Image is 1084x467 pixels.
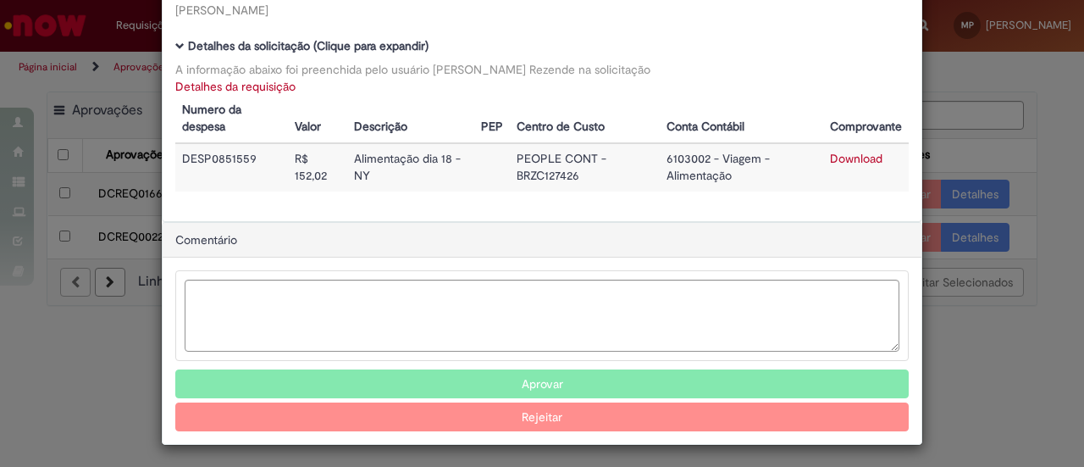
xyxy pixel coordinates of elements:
[175,143,288,192] td: DESP0851559
[175,2,529,19] div: [PERSON_NAME]
[175,40,909,53] h5: Detalhes da solicitação (Clique para expandir)
[175,61,909,78] div: A informação abaixo foi preenchida pelo usuário [PERSON_NAME] Rezende na solicitação
[288,143,347,192] td: R$ 152,02
[175,370,909,398] button: Aprovar
[175,403,909,431] button: Rejeitar
[830,151,882,166] a: Download
[347,143,474,192] td: Alimentação dia 18 - NY
[347,95,474,143] th: Descrição
[188,38,429,53] b: Detalhes da solicitação (Clique para expandir)
[660,143,823,192] td: 6103002 - Viagem - Alimentação
[175,95,288,143] th: Numero da despesa
[510,95,660,143] th: Centro de Custo
[288,95,347,143] th: Valor
[175,232,237,247] span: Comentário
[474,95,510,143] th: PEP
[175,79,296,94] a: Detalhes da requisição
[823,95,909,143] th: Comprovante
[510,143,660,192] td: PEOPLE CONT - BRZC127426
[660,95,823,143] th: Conta Contábil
